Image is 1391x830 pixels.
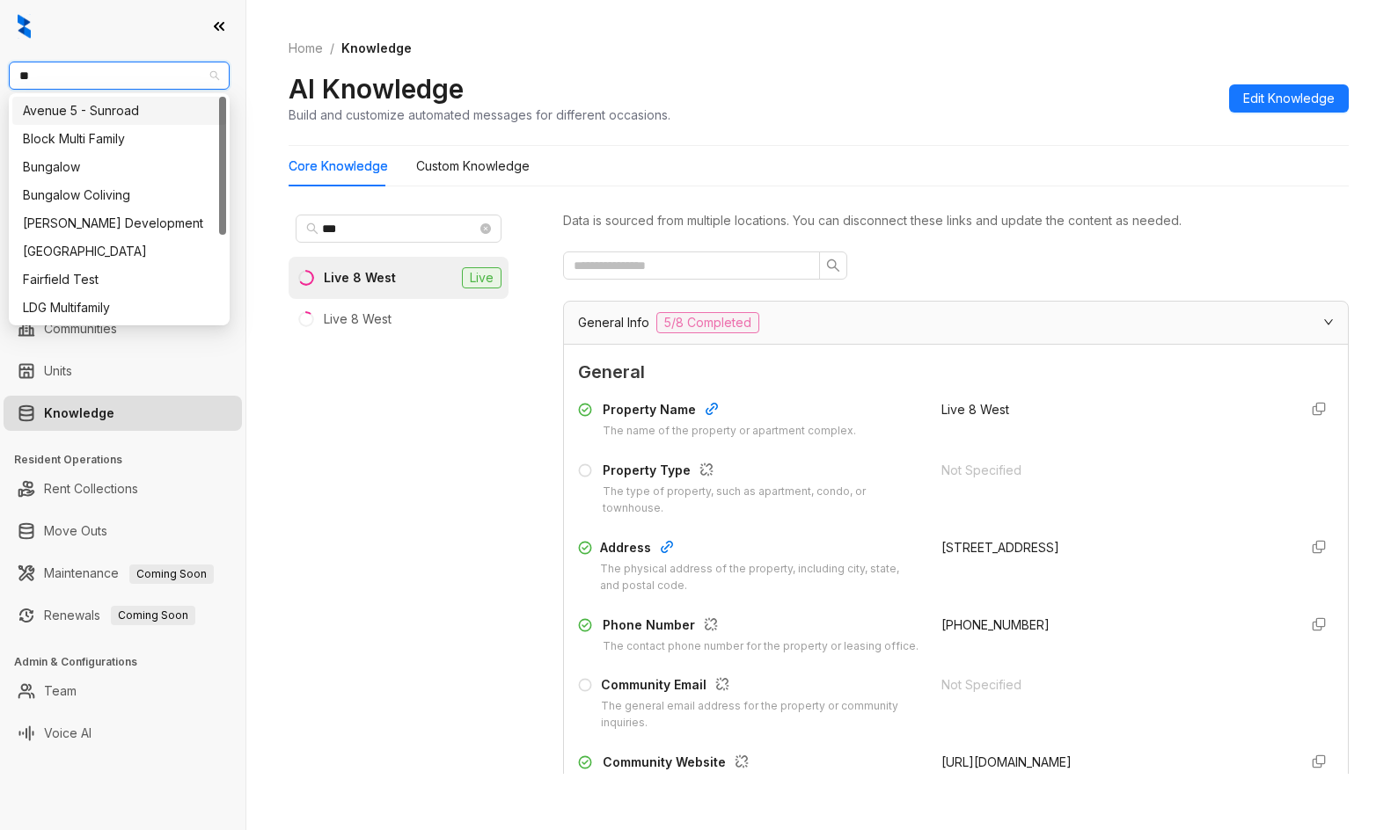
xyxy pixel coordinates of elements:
li: Move Outs [4,513,242,549]
div: Property Name [603,400,856,423]
div: Phone Number [603,615,919,638]
div: LDG Multifamily [12,294,226,322]
li: Renewals [4,598,242,633]
span: Live 8 West [941,402,1009,417]
div: Davis Development [12,209,226,237]
div: [GEOGRAPHIC_DATA] [23,242,216,261]
div: Community Email [601,675,920,698]
div: Avenue 5 - Sunroad [23,101,216,120]
li: Voice AI [4,716,242,751]
div: The contact phone number for the property or leasing office. [603,638,919,655]
h3: Resident Operations [14,452,245,468]
a: Voice AI [44,716,92,751]
div: Bungalow Coliving [23,186,216,205]
div: Bungalow [23,157,216,177]
a: Home [285,39,326,58]
li: Rent Collections [4,471,242,506]
div: Custom Knowledge [416,157,530,176]
span: Coming Soon [111,606,195,625]
div: Community Website [603,753,874,775]
div: Bungalow [12,153,226,181]
span: [URL][DOMAIN_NAME] [941,754,1072,769]
div: The name of the property or apartment complex. [603,423,856,440]
span: 5/8 Completed [656,312,759,333]
li: Collections [4,236,242,271]
span: General Info [578,313,649,332]
a: Units [44,353,72,389]
span: close-circle [480,223,491,234]
span: Edit Knowledge [1243,89,1335,108]
div: Address [600,538,921,561]
a: Rent Collections [44,471,138,506]
span: Live [462,267,501,288]
h3: Admin & Configurations [14,654,245,670]
span: Coming Soon [129,564,214,584]
li: Units [4,353,242,389]
div: Bungalow Coliving [12,181,226,209]
li: Maintenance [4,556,242,591]
div: Fairfield Test [23,270,216,289]
span: expanded [1323,317,1334,327]
img: logo [18,14,31,39]
div: Live 8 West [324,268,396,288]
div: Not Specified [941,461,1284,480]
li: / [330,39,334,58]
div: Avenue 5 - Sunroad [12,97,226,125]
button: Edit Knowledge [1229,84,1349,113]
a: RenewalsComing Soon [44,598,195,633]
div: [PERSON_NAME] Development [23,214,216,233]
a: Communities [44,311,117,346]
a: Team [44,673,77,709]
div: Fairfield [12,237,226,266]
li: Team [4,673,242,709]
li: Leasing [4,193,242,229]
div: Fairfield Test [12,266,226,294]
span: General [578,359,1334,386]
div: The physical address of the property, including city, state, and postal code. [600,561,921,594]
div: Data is sourced from multiple locations. You can disconnect these links and update the content as... [563,211,1349,230]
div: Property Type [603,461,921,484]
div: General Info5/8 Completed [564,302,1348,344]
span: [PHONE_NUMBER] [941,617,1050,632]
div: Live 8 West [324,309,392,329]
div: LDG Multifamily [23,298,216,317]
span: search [306,222,318,235]
span: search [826,258,840,273]
div: Block Multi Family [12,125,226,153]
li: Leads [4,118,242,153]
div: [STREET_ADDRESS] [941,538,1284,557]
a: Knowledge [44,396,114,431]
div: Block Multi Family [23,129,216,149]
div: Core Knowledge [289,157,388,176]
div: Not Specified [941,675,1284,695]
div: The type of property, such as apartment, condo, or townhouse. [603,484,921,517]
h2: AI Knowledge [289,72,464,106]
div: Build and customize automated messages for different occasions. [289,106,670,124]
div: The general email address for the property or community inquiries. [601,698,920,732]
li: Communities [4,311,242,346]
li: Knowledge [4,396,242,431]
span: Knowledge [341,40,412,55]
a: Move Outs [44,513,107,549]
